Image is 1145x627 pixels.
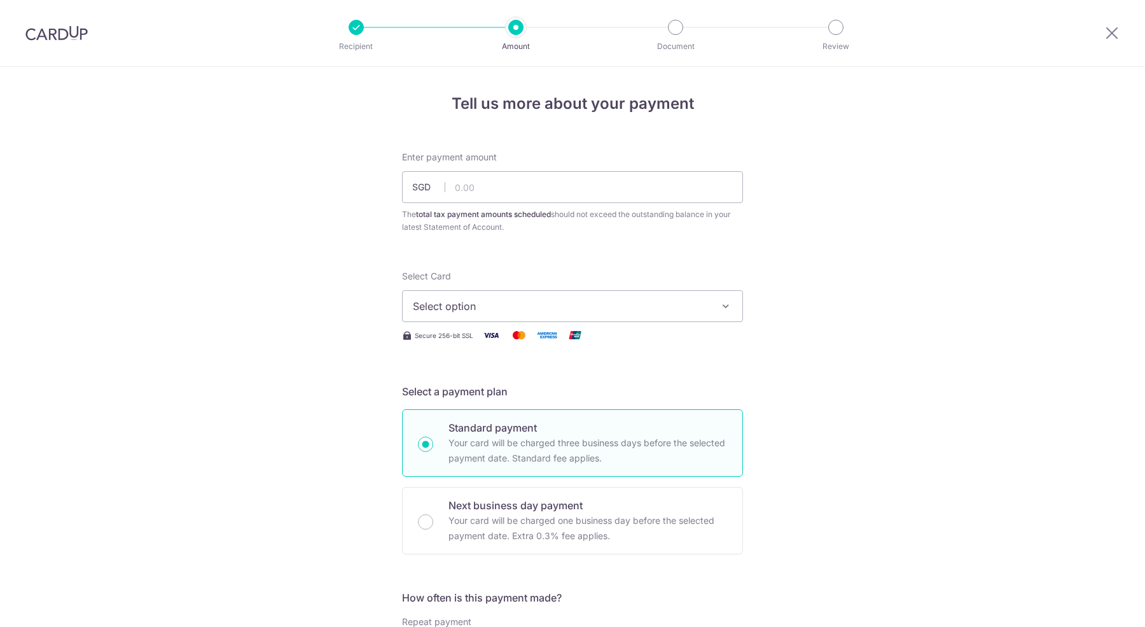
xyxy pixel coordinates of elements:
h4: Tell us more about your payment [402,92,743,115]
h5: How often is this payment made? [402,590,743,605]
h5: Select a payment plan [402,384,743,399]
div: The should not exceed the outstanding balance in your latest Statement of Account. [402,208,743,234]
b: total tax payment amounts scheduled [416,209,551,219]
p: Amount [469,40,563,53]
p: Your card will be charged one business day before the selected payment date. Extra 0.3% fee applies. [448,513,727,544]
p: Standard payment [448,420,727,435]
img: Union Pay [562,327,588,343]
p: Recipient [309,40,403,53]
img: Mastercard [506,327,532,343]
input: 0.00 [402,171,743,203]
button: Select option [402,290,743,322]
p: Your card will be charged three business days before the selected payment date. Standard fee appl... [448,435,727,466]
span: Secure 256-bit SSL [415,330,473,341]
span: SGD [412,181,445,194]
p: Review [789,40,883,53]
p: Document [628,40,723,53]
span: Enter payment amount [402,151,497,164]
img: Visa [478,327,504,343]
p: Next business day payment [448,498,727,513]
span: Select option [413,299,709,314]
img: American Express [534,327,560,343]
img: CardUp [25,25,88,41]
span: translation missing: en.payables.payment_networks.credit_card.summary.labels.select_card [402,271,451,281]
